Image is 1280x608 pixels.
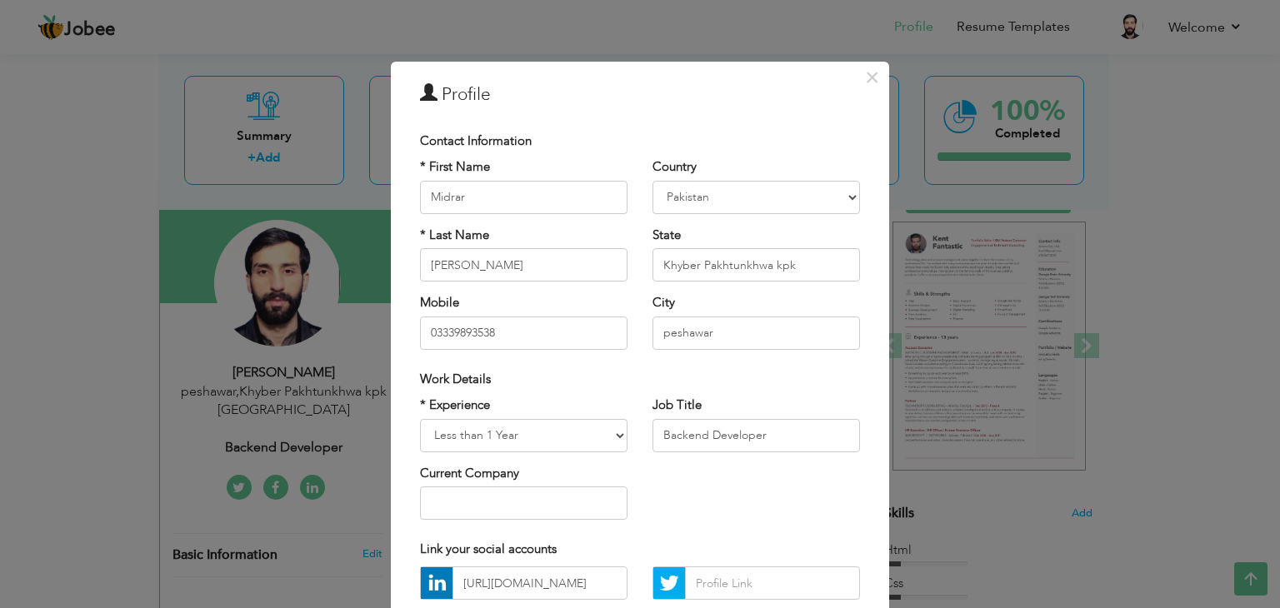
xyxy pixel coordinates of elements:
[865,62,879,92] span: ×
[420,465,519,482] label: Current Company
[420,371,491,387] span: Work Details
[685,566,860,600] input: Profile Link
[652,294,675,311] label: City
[420,158,490,176] label: * First Name
[420,294,459,311] label: Mobile
[858,64,885,91] button: Close
[652,396,702,414] label: Job Title
[420,227,489,244] label: * Last Name
[420,132,532,149] span: Contact Information
[420,541,557,557] span: Link your social accounts
[652,158,697,176] label: Country
[652,227,681,244] label: State
[420,396,490,414] label: * Experience
[653,567,685,599] img: Twitter
[421,567,452,599] img: linkedin
[420,82,860,107] h3: Profile
[452,566,627,600] input: Profile Link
